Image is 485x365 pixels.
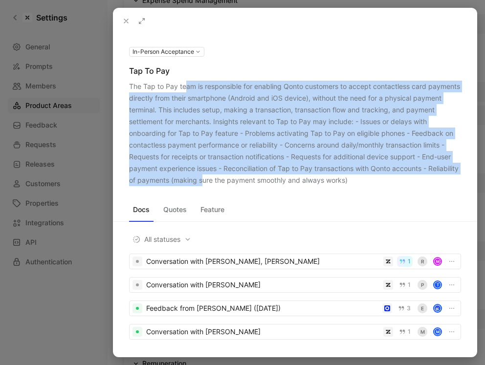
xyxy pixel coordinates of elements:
span: All statuses [132,234,191,245]
div: M [434,258,441,265]
a: Conversation with [PERSON_NAME], [PERSON_NAME]1rM [129,254,461,269]
a: Conversation with [PERSON_NAME]1mM [129,324,461,340]
button: 3 [396,303,413,314]
button: Feature [197,202,228,217]
button: Quotes [159,202,191,217]
div: Conversation with [PERSON_NAME], [PERSON_NAME] [146,256,379,267]
button: Docs [129,202,154,217]
div: E [418,303,427,313]
img: avatar [434,305,441,312]
button: 1 [397,256,413,267]
div: M [434,328,441,335]
button: In-Person Acceptance [129,47,204,57]
a: Feedback from [PERSON_NAME] ([DATE])3Eavatar [129,301,461,316]
span: 3 [407,305,411,311]
button: 1 [397,326,413,337]
div: Tap To Pay [129,65,461,77]
div: Feedback from [PERSON_NAME] ([DATE]) [146,302,378,314]
div: Conversation with [PERSON_NAME] [146,279,379,291]
button: 1 [397,279,413,290]
span: 1 [408,258,411,264]
div: T [434,281,441,288]
button: All statuses [129,233,195,246]
div: The Tap to Pay team is responsible for enabling Qonto customers to accept contactless card paymen... [129,81,461,186]
div: Conversation with [PERSON_NAME] [146,326,379,338]
div: r [418,257,427,266]
a: Conversation with [PERSON_NAME]1pT [129,277,461,293]
div: p [418,280,427,290]
div: m [418,327,427,337]
span: 1 [408,329,411,335]
span: 1 [408,282,411,288]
